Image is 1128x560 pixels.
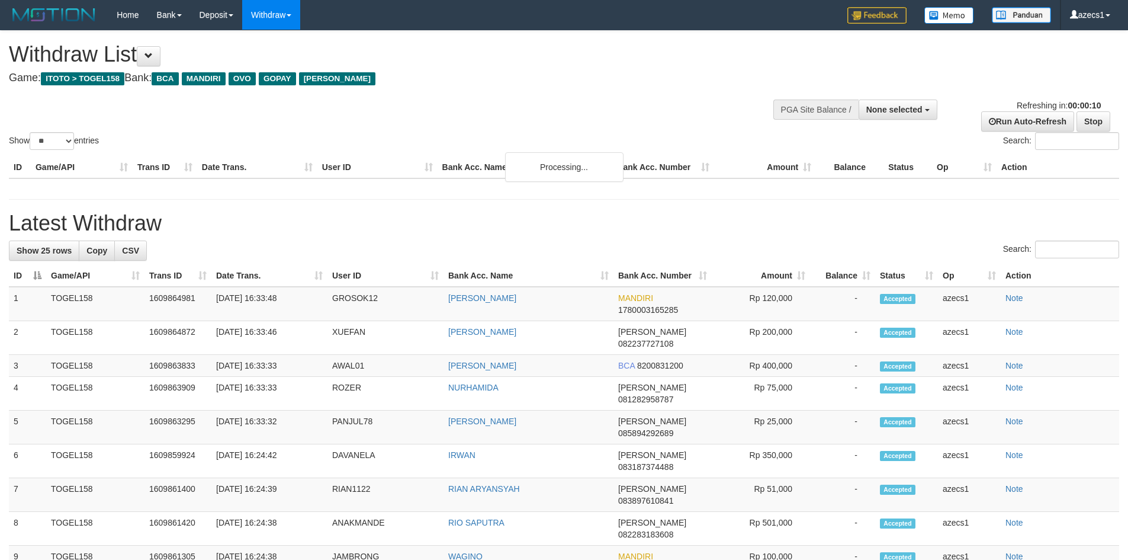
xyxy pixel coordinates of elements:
[613,265,712,287] th: Bank Acc. Number: activate to sort column ascending
[144,478,211,512] td: 1609861400
[880,451,915,461] span: Accepted
[1005,293,1023,303] a: Note
[144,287,211,321] td: 1609864981
[1017,101,1101,110] span: Refreshing in:
[938,355,1001,377] td: azecs1
[211,287,327,321] td: [DATE] 16:33:48
[327,377,444,411] td: ROZER
[114,241,147,261] a: CSV
[211,321,327,355] td: [DATE] 16:33:46
[197,156,317,178] th: Date Trans.
[810,321,875,355] td: -
[1005,361,1023,370] a: Note
[144,411,211,444] td: 1609863295
[211,355,327,377] td: [DATE] 16:33:33
[122,246,139,255] span: CSV
[9,321,46,355] td: 2
[9,241,79,261] a: Show 25 rows
[880,519,915,529] span: Accepted
[9,212,1119,235] h1: Latest Withdraw
[875,265,938,287] th: Status: activate to sort column ascending
[712,287,810,321] td: Rp 120,000
[317,156,438,178] th: User ID
[773,100,859,120] div: PGA Site Balance /
[816,156,883,178] th: Balance
[618,484,686,494] span: [PERSON_NAME]
[444,265,613,287] th: Bank Acc. Name: activate to sort column ascending
[810,265,875,287] th: Balance: activate to sort column ascending
[46,355,144,377] td: TOGEL158
[144,444,211,478] td: 1609859924
[229,72,256,85] span: OVO
[859,100,937,120] button: None selected
[997,156,1119,178] th: Action
[618,450,686,460] span: [PERSON_NAME]
[327,478,444,512] td: RIAN1122
[1001,265,1119,287] th: Action
[211,512,327,546] td: [DATE] 16:24:38
[438,156,613,178] th: Bank Acc. Name
[46,444,144,478] td: TOGEL158
[211,265,327,287] th: Date Trans.: activate to sort column ascending
[637,361,683,370] span: Copy 8200831200 to clipboard
[327,512,444,546] td: ANAKMANDE
[9,512,46,546] td: 8
[327,444,444,478] td: DAVANELA
[9,132,99,150] label: Show entries
[327,265,444,287] th: User ID: activate to sort column ascending
[46,265,144,287] th: Game/API: activate to sort column ascending
[182,72,226,85] span: MANDIRI
[810,512,875,546] td: -
[712,444,810,478] td: Rp 350,000
[46,321,144,355] td: TOGEL158
[932,156,997,178] th: Op
[9,355,46,377] td: 3
[505,152,624,182] div: Processing...
[144,355,211,377] td: 1609863833
[938,287,1001,321] td: azecs1
[448,327,516,337] a: [PERSON_NAME]
[618,518,686,527] span: [PERSON_NAME]
[880,361,915,372] span: Accepted
[1003,132,1119,150] label: Search:
[152,72,178,85] span: BCA
[810,287,875,321] td: -
[144,377,211,411] td: 1609863909
[938,411,1001,444] td: azecs1
[712,512,810,546] td: Rp 501,000
[30,132,74,150] select: Showentries
[299,72,375,85] span: [PERSON_NAME]
[46,377,144,411] td: TOGEL158
[327,321,444,355] td: XUEFAN
[880,417,915,427] span: Accepted
[448,518,504,527] a: RIO SAPUTRA
[938,377,1001,411] td: azecs1
[618,383,686,392] span: [PERSON_NAME]
[618,428,673,438] span: Copy 085894292689 to clipboard
[1005,417,1023,426] a: Note
[712,411,810,444] td: Rp 25,000
[1005,450,1023,460] a: Note
[883,156,932,178] th: Status
[46,512,144,546] td: TOGEL158
[9,478,46,512] td: 7
[618,395,673,404] span: Copy 081282958787 to clipboard
[1003,241,1119,258] label: Search:
[880,294,915,304] span: Accepted
[259,72,296,85] span: GOPAY
[880,485,915,495] span: Accepted
[712,478,810,512] td: Rp 51,000
[211,444,327,478] td: [DATE] 16:24:42
[448,293,516,303] a: [PERSON_NAME]
[1005,327,1023,337] a: Note
[714,156,816,178] th: Amount
[618,327,686,337] span: [PERSON_NAME]
[144,321,211,355] td: 1609864872
[9,43,740,66] h1: Withdraw List
[1005,383,1023,392] a: Note
[712,265,810,287] th: Amount: activate to sort column ascending
[612,156,714,178] th: Bank Acc. Number
[1035,132,1119,150] input: Search:
[46,478,144,512] td: TOGEL158
[46,411,144,444] td: TOGEL158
